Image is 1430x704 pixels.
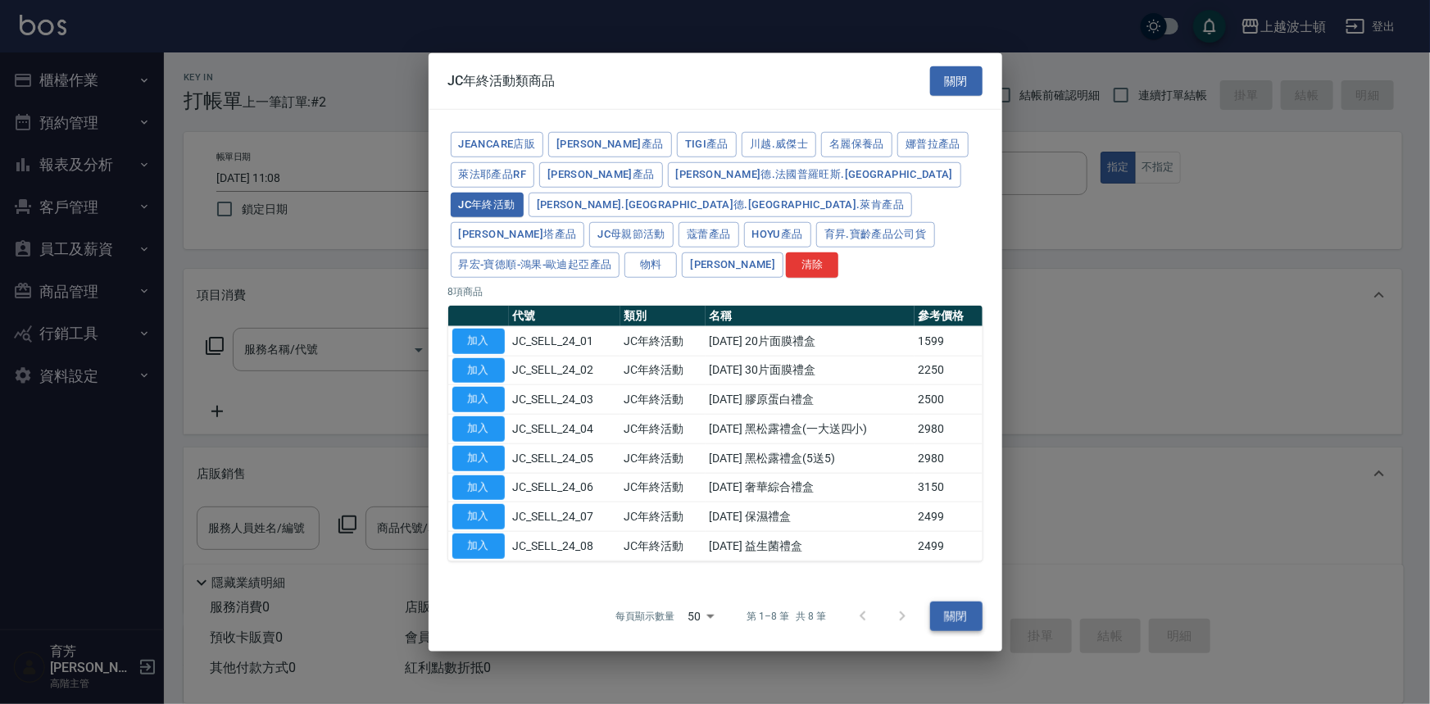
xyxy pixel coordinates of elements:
td: JC年終活動 [620,531,706,561]
button: 加入 [452,416,505,442]
td: JC_SELL_24_05 [509,443,620,473]
button: JeanCare店販 [451,132,544,157]
td: JC_SELL_24_06 [509,473,620,502]
button: 萊法耶產品RF [451,162,535,188]
td: 2499 [915,531,983,561]
button: 加入 [452,475,505,500]
button: 清除 [786,252,838,278]
td: JC_SELL_24_01 [509,326,620,356]
td: 2980 [915,443,983,473]
td: [DATE] 30片面膜禮盒 [706,356,915,385]
td: [DATE] 保濕禮盒 [706,502,915,532]
button: HOYU產品 [744,222,811,248]
td: JC_SELL_24_07 [509,502,620,532]
button: 昇宏-寶德順-鴻果-歐迪起亞產品 [451,252,620,278]
td: 1599 [915,326,983,356]
td: [DATE] 奢華綜合禮盒 [706,473,915,502]
button: [PERSON_NAME]塔產品 [451,222,585,248]
td: JC_SELL_24_04 [509,414,620,443]
td: JC年終活動 [620,385,706,415]
button: [PERSON_NAME] [682,252,783,278]
td: JC年終活動 [620,326,706,356]
button: 加入 [452,534,505,559]
td: [DATE] 膠原蛋白禮盒 [706,385,915,415]
td: JC_SELL_24_02 [509,356,620,385]
span: JC年終活動類商品 [448,73,556,89]
td: 3150 [915,473,983,502]
p: 每頁顯示數量 [615,609,674,624]
td: 2500 [915,385,983,415]
td: 2980 [915,414,983,443]
td: JC_SELL_24_03 [509,385,620,415]
button: 育昇.寶齡產品公司貨 [816,222,935,248]
p: 第 1–8 筆 共 8 筆 [747,609,826,624]
td: JC_SELL_24_08 [509,531,620,561]
th: 類別 [620,306,706,327]
button: 加入 [452,357,505,383]
button: 川越.威傑士 [742,132,816,157]
td: JC年終活動 [620,502,706,532]
button: 蔻蕾產品 [679,222,739,248]
p: 8 項商品 [448,284,983,299]
button: TIGI產品 [677,132,737,157]
th: 名稱 [706,306,915,327]
td: [DATE] 黑松露禮盒(5送5) [706,443,915,473]
button: 加入 [452,387,505,412]
td: 2250 [915,356,983,385]
td: 2499 [915,502,983,532]
td: JC年終活動 [620,356,706,385]
button: 關閉 [930,66,983,96]
th: 代號 [509,306,620,327]
button: [PERSON_NAME].[GEOGRAPHIC_DATA]德.[GEOGRAPHIC_DATA].萊肯產品 [529,192,912,217]
button: 加入 [452,329,505,354]
button: [PERSON_NAME]德.法國普羅旺斯.[GEOGRAPHIC_DATA] [668,162,962,188]
th: 參考價格 [915,306,983,327]
td: [DATE] 20片面膜禮盒 [706,326,915,356]
td: JC年終活動 [620,443,706,473]
button: [PERSON_NAME]產品 [539,162,663,188]
button: JC母親節活動 [589,222,674,248]
td: JC年終活動 [620,473,706,502]
td: [DATE] 黑松露禮盒(一大送四小) [706,414,915,443]
button: 娜普拉產品 [897,132,969,157]
div: 50 [681,594,720,638]
td: JC年終活動 [620,414,706,443]
button: 加入 [452,504,505,529]
button: 加入 [452,446,505,471]
td: [DATE] 益生菌禮盒 [706,531,915,561]
button: 關閉 [930,601,983,631]
button: 名麗保養品 [821,132,892,157]
button: JC年終活動 [451,192,524,217]
button: [PERSON_NAME]產品 [548,132,672,157]
button: 物料 [624,252,677,278]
